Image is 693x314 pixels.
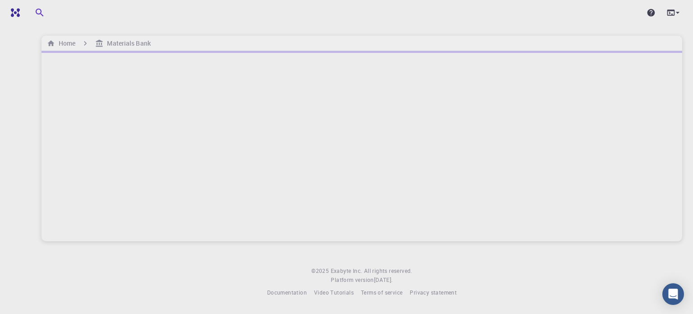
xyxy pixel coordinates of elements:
span: Exabyte Inc. [331,267,362,274]
a: [DATE]. [374,276,393,285]
nav: breadcrumb [45,38,152,48]
h6: Home [55,38,75,48]
h6: Materials Bank [103,38,150,48]
a: Exabyte Inc. [331,267,362,276]
a: Video Tutorials [314,288,354,297]
span: Documentation [267,289,307,296]
span: Platform version [331,276,374,285]
span: © 2025 [311,267,330,276]
img: logo [7,8,20,17]
span: All rights reserved. [364,267,412,276]
span: Video Tutorials [314,289,354,296]
div: Open Intercom Messenger [662,283,684,305]
span: Privacy statement [410,289,457,296]
span: [DATE] . [374,276,393,283]
a: Documentation [267,288,307,297]
a: Terms of service [361,288,402,297]
a: Privacy statement [410,288,457,297]
span: Terms of service [361,289,402,296]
